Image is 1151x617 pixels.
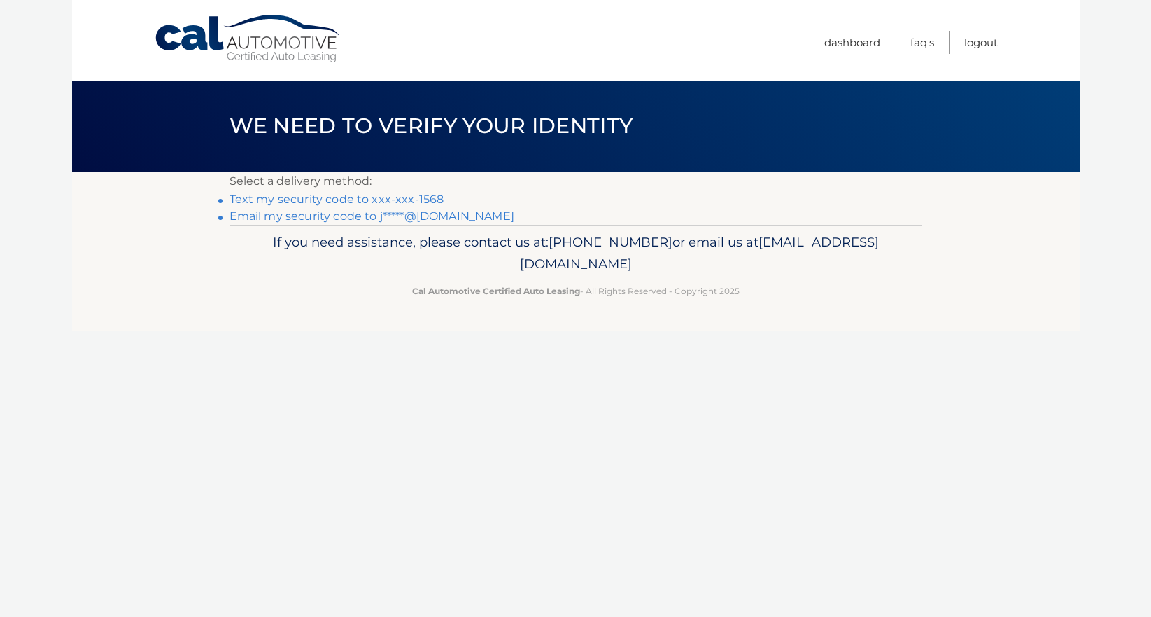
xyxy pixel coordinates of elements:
p: Select a delivery method: [230,172,922,191]
a: Dashboard [824,31,880,54]
a: Logout [964,31,998,54]
span: We need to verify your identity [230,113,633,139]
span: [PHONE_NUMBER] [549,234,672,250]
a: FAQ's [910,31,934,54]
p: If you need assistance, please contact us at: or email us at [239,231,913,276]
a: Email my security code to j*****@[DOMAIN_NAME] [230,209,514,223]
p: - All Rights Reserved - Copyright 2025 [239,284,913,298]
a: Text my security code to xxx-xxx-1568 [230,193,444,206]
a: Cal Automotive [154,14,343,64]
strong: Cal Automotive Certified Auto Leasing [412,286,580,296]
